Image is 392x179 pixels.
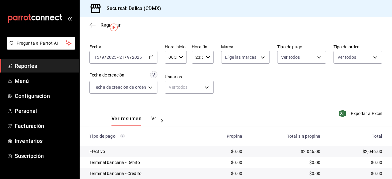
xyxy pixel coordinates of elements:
[125,55,126,60] span: /
[132,55,142,60] input: ----
[111,116,156,126] div: navigation tabs
[15,152,74,160] span: Suscripción
[89,148,195,155] div: Efectivo
[337,54,356,60] span: Ver todos
[165,81,213,94] div: Ver todos
[130,55,132,60] span: /
[89,170,195,177] div: Terminal bancaria - Crédito
[106,55,117,60] input: ----
[110,24,118,31] img: Tooltip marker
[89,134,195,139] div: Tipo de pago
[277,45,326,49] label: Tipo de pago
[120,134,125,138] svg: Los pagos realizados con Pay y otras terminales son montos brutos.
[7,37,75,50] button: Pregunta a Parrot AI
[15,62,74,70] span: Reportes
[4,44,75,51] a: Pregunta a Parrot AI
[15,122,74,130] span: Facturación
[205,159,243,166] div: $0.00
[165,75,213,79] label: Usuarios
[252,159,320,166] div: $0.00
[117,55,119,60] span: -
[221,45,270,49] label: Marca
[89,45,157,49] label: Fecha
[340,110,382,117] button: Exportar a Excel
[225,54,256,60] span: Elige las marcas
[252,134,320,139] div: Total sin propina
[104,55,106,60] span: /
[89,72,124,78] div: Fecha de creación
[15,77,74,85] span: Menú
[119,55,125,60] input: --
[111,116,141,126] button: Ver resumen
[15,92,74,100] span: Configuración
[101,55,104,60] input: --
[330,170,383,177] div: $0.00
[281,54,300,60] span: Ver todos
[127,55,130,60] input: --
[205,148,243,155] div: $0.00
[89,159,195,166] div: Terminal bancaria - Debito
[205,170,243,177] div: $0.00
[205,134,243,139] div: Propina
[100,55,101,60] span: /
[334,45,382,49] label: Tipo de orden
[100,22,121,28] span: Regresar
[252,170,320,177] div: $0.00
[93,84,146,90] span: Fecha de creación de orden
[67,16,72,21] button: open_drawer_menu
[15,137,74,145] span: Inventarios
[102,5,161,12] h3: Sucursal: Delica (CDMX)
[330,148,383,155] div: $2,046.00
[192,45,214,49] label: Hora fin
[252,148,320,155] div: $2,046.00
[330,134,383,139] div: Total
[89,22,121,28] button: Regresar
[17,40,66,47] span: Pregunta a Parrot AI
[94,55,100,60] input: --
[15,107,74,115] span: Personal
[151,116,174,126] button: Ver pagos
[330,159,383,166] div: $0.00
[165,45,187,49] label: Hora inicio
